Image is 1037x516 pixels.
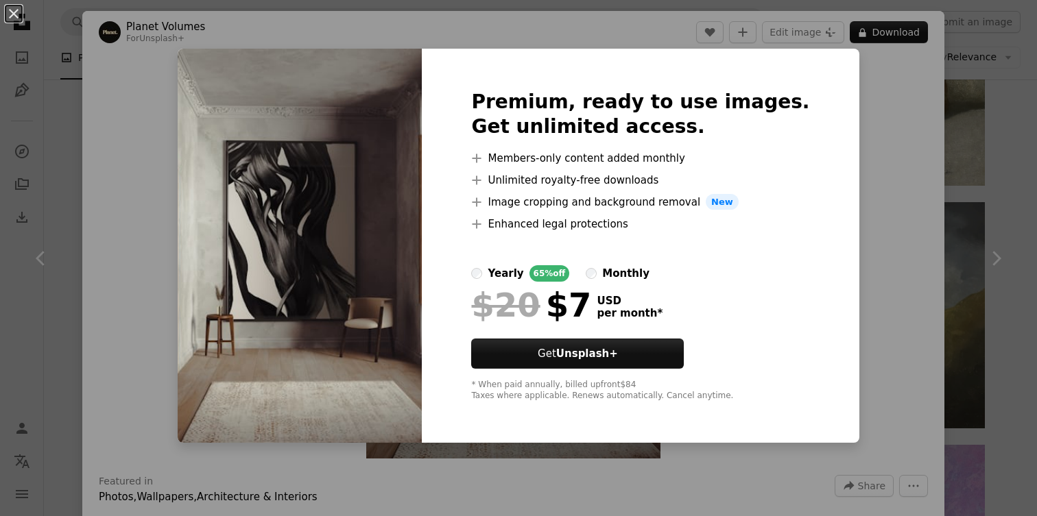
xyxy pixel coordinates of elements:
img: premium_photo-1705262413446-bf3f7ce8c0c3 [178,49,422,443]
span: per month * [597,307,663,319]
h2: Premium, ready to use images. Get unlimited access. [471,90,809,139]
input: yearly65%off [471,268,482,279]
div: 65% off [529,265,570,282]
strong: Unsplash+ [556,347,618,360]
span: USD [597,295,663,307]
div: yearly [488,265,523,282]
li: Members-only content added monthly [471,150,809,167]
input: monthly [586,268,597,279]
span: New [706,194,739,210]
li: Unlimited royalty-free downloads [471,172,809,188]
div: monthly [602,265,649,282]
li: Image cropping and background removal [471,194,809,210]
button: GetUnsplash+ [471,339,684,369]
div: $7 [471,287,591,323]
div: * When paid annually, billed upfront $84 Taxes where applicable. Renews automatically. Cancel any... [471,380,809,402]
li: Enhanced legal protections [471,216,809,232]
span: $20 [471,287,540,323]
